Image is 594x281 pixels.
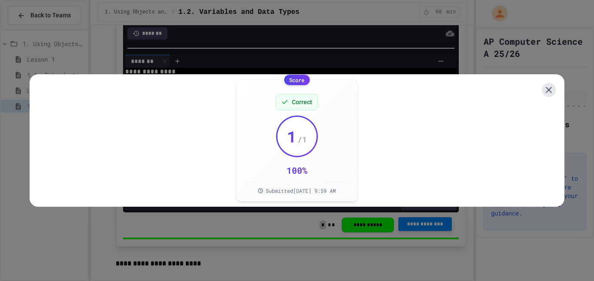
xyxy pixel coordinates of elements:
div: 100 % [287,164,307,176]
span: Submitted [DATE] 9:59 AM [266,187,336,194]
span: 1 [287,128,297,145]
div: Score [284,75,310,85]
span: Correct [292,98,312,106]
span: / 1 [297,133,307,145]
